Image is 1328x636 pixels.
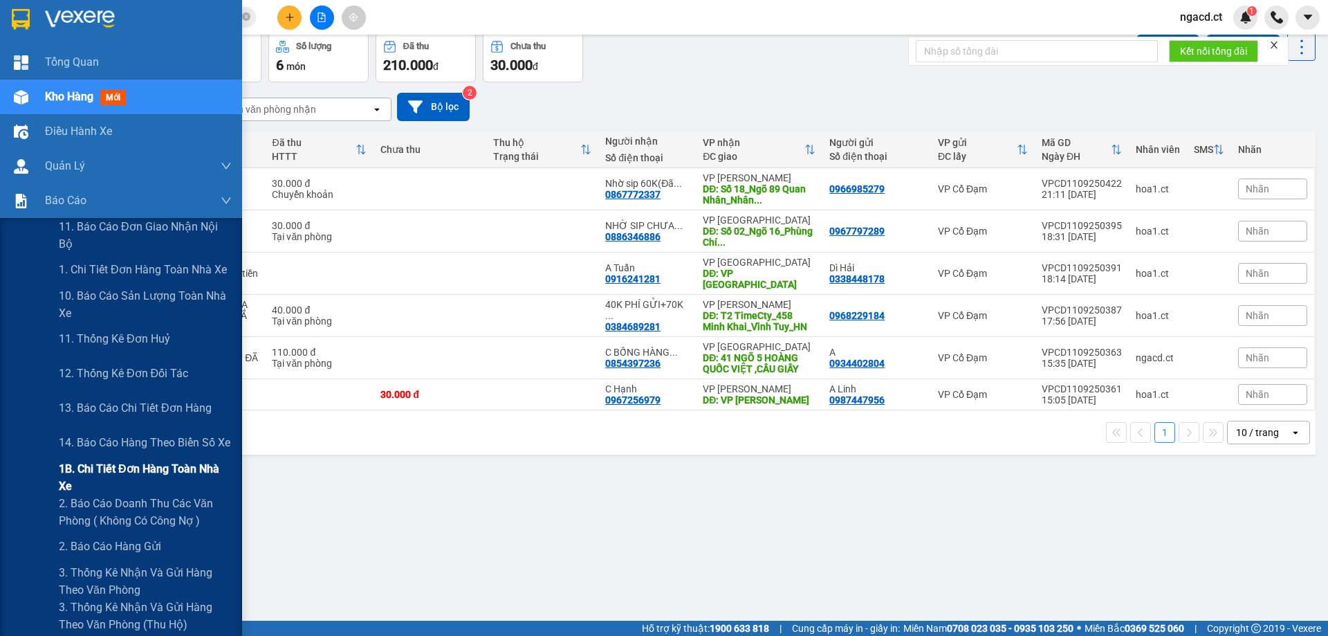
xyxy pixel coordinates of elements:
div: hoa1.ct [1136,268,1180,279]
th: Toggle SortBy [265,131,373,168]
span: Báo cáo [45,192,86,209]
span: 30.000 [490,57,533,73]
div: Ngày ĐH [1042,151,1111,162]
div: hoa1.ct [1136,226,1180,237]
span: | [780,621,782,636]
div: VPCD1109250387 [1042,305,1122,316]
div: ĐC giao [703,151,804,162]
button: Chưa thu30.000đ [483,33,583,82]
div: DĐ: VP Mỹ Đình [703,268,815,290]
span: plus [285,12,295,22]
div: 0968229184 [829,310,885,321]
div: VP [PERSON_NAME] [703,172,815,183]
div: 15:05 [DATE] [1042,394,1122,406]
span: Nhãn [1246,268,1269,279]
span: copyright [1251,624,1261,633]
button: Bộ lọc [397,93,470,121]
div: Thu hộ [493,137,580,148]
div: 18:31 [DATE] [1042,231,1122,242]
div: A Tuấn [605,262,689,273]
div: VPCD1109250422 [1042,178,1122,189]
div: 0967256979 [605,394,661,406]
div: VP [PERSON_NAME] [703,299,815,310]
div: DĐ: Số 18_Ngõ 89 Quan Nhân_Nhân Chính_Thanh Xuân [703,183,815,206]
button: aim [342,6,366,30]
div: 0934402804 [829,358,885,369]
div: Nhân viên [1136,144,1180,155]
span: Nhãn [1246,389,1269,400]
span: 1B. Chi tiết đơn hàng toàn nhà xe [59,460,232,495]
span: Nhãn [1246,226,1269,237]
button: caret-down [1295,6,1320,30]
span: close-circle [242,11,250,24]
div: Nhãn [1238,144,1307,155]
span: ... [754,194,762,206]
div: 15:35 [DATE] [1042,358,1122,369]
span: đ [533,61,538,72]
div: VPCD1109250391 [1042,262,1122,273]
div: 0966985279 [829,183,885,194]
span: close [1269,40,1279,50]
div: VPCD1109250361 [1042,383,1122,394]
div: hoa1.ct [1136,310,1180,321]
span: 11. Báo cáo đơn giao nhận nội bộ [59,218,232,253]
div: 10 / trang [1236,426,1279,439]
span: down [221,195,232,206]
img: warehouse-icon [14,125,28,139]
div: DĐ: 41 NGÕ 5 HOÀNG QUỐC VIỆT ,CẦU GIẤY [703,352,815,374]
div: 18:14 [DATE] [1042,273,1122,284]
div: Người gửi [829,137,924,148]
div: NHỜ SIP CHƯA THU PHÍ SIP [605,220,689,231]
img: phone-icon [1271,11,1283,24]
th: Toggle SortBy [931,131,1035,168]
div: VP [PERSON_NAME] [703,383,815,394]
div: C BỐNG HÀNG BAY [605,347,689,358]
div: Chọn văn phòng nhận [221,102,316,116]
div: Tại văn phòng [272,316,367,327]
div: 0987447956 [829,394,885,406]
span: ... [674,220,683,231]
span: ... [605,310,614,321]
img: solution-icon [14,194,28,208]
span: | [1195,621,1197,636]
span: 210.000 [383,57,433,73]
div: Mã GD [1042,137,1111,148]
span: Hỗ trợ kỹ thuật: [642,621,769,636]
div: DĐ: T2 TimeCty_458 Minh Khai_Vĩnh Tuy_HN [703,310,815,332]
div: VP Cổ Đạm [938,226,1028,237]
span: món [286,61,306,72]
span: aim [349,12,358,22]
button: Đã thu210.000đ [376,33,476,82]
span: caret-down [1302,11,1314,24]
div: HTTT [272,151,356,162]
button: 1 [1154,422,1175,443]
div: VPCD1109250363 [1042,347,1122,358]
div: VP [GEOGRAPHIC_DATA] [703,257,815,268]
div: VP [GEOGRAPHIC_DATA] [703,341,815,352]
span: 3. Thống kê nhận và gửi hàng theo văn phòng [59,564,232,599]
span: close-circle [242,12,250,21]
div: 0916241281 [605,273,661,284]
div: SMS [1194,144,1213,155]
img: dashboard-icon [14,55,28,70]
div: 21:11 [DATE] [1042,189,1122,200]
th: Toggle SortBy [486,131,598,168]
button: Số lượng6món [268,33,369,82]
div: VP Cổ Đạm [938,268,1028,279]
div: Dì Hải [829,262,924,273]
svg: open [371,104,382,115]
span: ⚪️ [1077,626,1081,631]
div: Chuyển khoản [272,189,367,200]
div: 40.000 đ [272,305,367,316]
span: file-add [317,12,326,22]
div: 0867772337 [605,189,661,200]
div: 30.000 đ [272,178,367,189]
sup: 2 [463,86,477,100]
span: ... [670,347,678,358]
span: 11. Thống kê đơn huỷ [59,330,170,347]
div: 0854397236 [605,358,661,369]
div: VPCD1109250395 [1042,220,1122,231]
div: Đã thu [403,42,429,51]
div: VP Cổ Đạm [938,389,1028,400]
div: 30.000 đ [272,220,367,231]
